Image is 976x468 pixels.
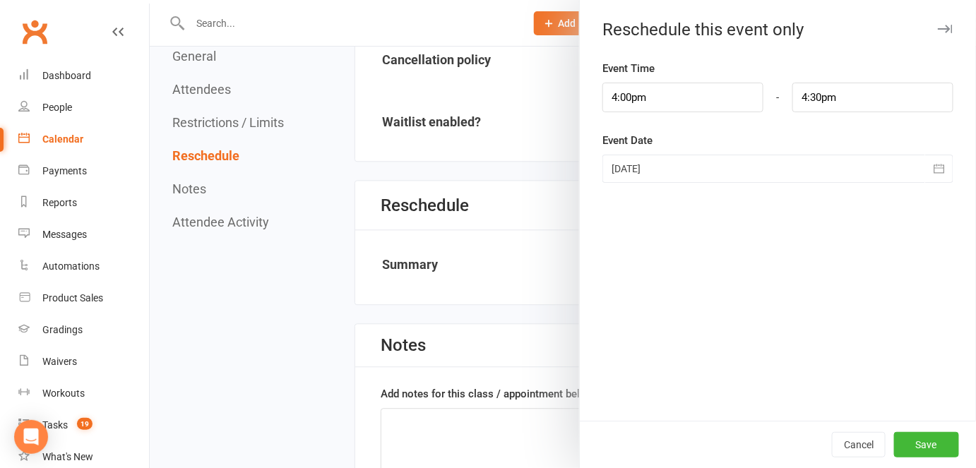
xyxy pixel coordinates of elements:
[18,60,149,92] a: Dashboard
[18,187,149,219] a: Reports
[602,60,655,77] label: Event Time
[42,356,77,367] div: Waivers
[18,346,149,378] a: Waivers
[18,409,149,441] a: Tasks 19
[42,419,68,431] div: Tasks
[18,155,149,187] a: Payments
[42,451,93,462] div: What's New
[602,132,653,149] label: Event Date
[18,219,149,251] a: Messages
[18,251,149,282] a: Automations
[42,324,83,335] div: Gradings
[18,314,149,346] a: Gradings
[42,292,103,304] div: Product Sales
[42,229,87,240] div: Messages
[77,418,93,430] span: 19
[17,14,52,49] a: Clubworx
[42,197,77,208] div: Reports
[580,20,976,40] div: Reschedule this event only
[42,260,100,272] div: Automations
[42,102,72,113] div: People
[763,83,793,112] div: -
[894,432,959,457] button: Save
[18,92,149,124] a: People
[18,378,149,409] a: Workouts
[42,165,87,176] div: Payments
[42,133,83,145] div: Calendar
[14,420,48,454] div: Open Intercom Messenger
[18,282,149,314] a: Product Sales
[18,124,149,155] a: Calendar
[832,432,886,457] button: Cancel
[42,388,85,399] div: Workouts
[42,70,91,81] div: Dashboard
